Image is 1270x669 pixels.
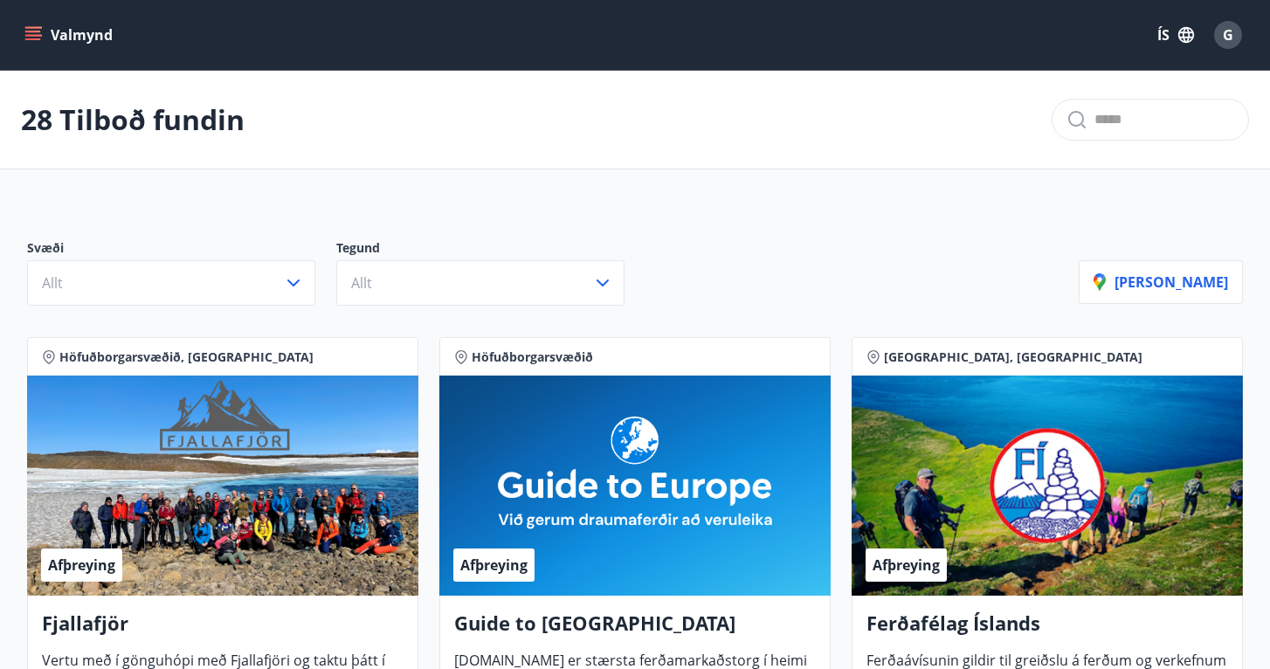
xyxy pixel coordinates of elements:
p: [PERSON_NAME] [1094,272,1228,292]
span: Allt [42,273,63,293]
p: 28 Tilboð fundin [21,100,245,139]
span: Afþreying [48,555,115,575]
h4: Guide to [GEOGRAPHIC_DATA] [454,610,816,650]
button: menu [21,19,120,51]
button: Allt [27,260,315,306]
span: [GEOGRAPHIC_DATA], [GEOGRAPHIC_DATA] [884,348,1142,366]
h4: Fjallafjör [42,610,404,650]
span: Höfuðborgarsvæðið, [GEOGRAPHIC_DATA] [59,348,314,366]
button: Allt [336,260,625,306]
button: [PERSON_NAME] [1079,260,1243,304]
button: ÍS [1148,19,1204,51]
p: Tegund [336,239,645,260]
span: Höfuðborgarsvæðið [472,348,593,366]
span: Afþreying [873,555,940,575]
button: G [1207,14,1249,56]
h4: Ferðafélag Íslands [866,610,1228,650]
p: Svæði [27,239,336,260]
span: G [1223,25,1233,45]
span: Allt [351,273,372,293]
span: Afþreying [460,555,528,575]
